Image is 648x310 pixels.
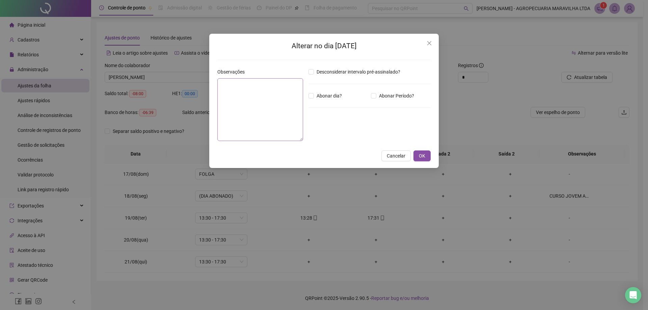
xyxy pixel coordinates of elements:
span: Abonar dia? [314,92,345,100]
span: close [427,40,432,46]
div: Open Intercom Messenger [625,287,641,303]
span: OK [419,152,425,160]
button: Cancelar [381,150,411,161]
button: Close [424,38,435,49]
h2: Alterar no dia [DATE] [217,40,431,52]
label: Observações [217,68,249,76]
span: Abonar Período? [376,92,417,100]
span: Cancelar [387,152,405,160]
span: Desconsiderar intervalo pré-assinalado? [314,68,403,76]
button: OK [413,150,431,161]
